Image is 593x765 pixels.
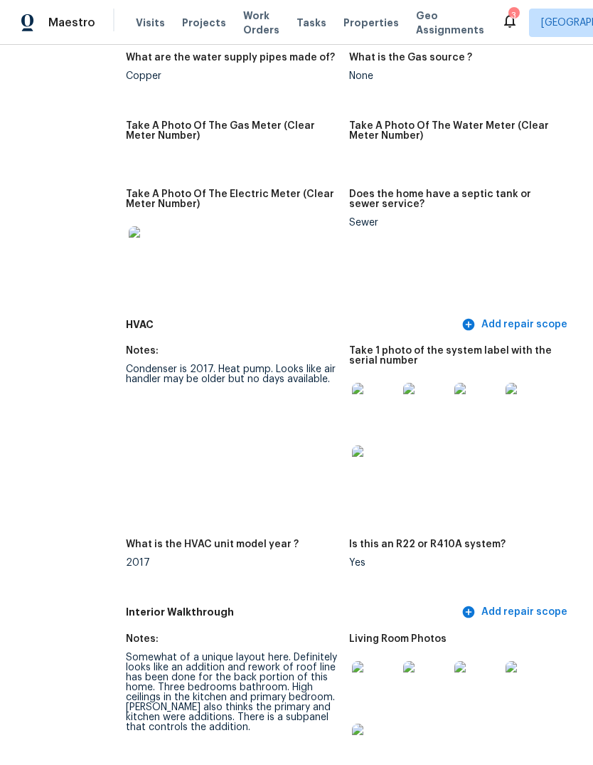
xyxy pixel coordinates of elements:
[48,16,95,30] span: Maestro
[349,346,561,366] h5: Take 1 photo of the system label with the serial number
[296,18,326,28] span: Tasks
[349,558,561,568] div: Yes
[126,539,299,549] h5: What is the HVAC unit model year ?
[126,317,459,332] h5: HVAC
[126,605,459,620] h5: Interior Walkthrough
[136,16,165,30] span: Visits
[349,539,506,549] h5: Is this an R22 or R410A system?
[464,316,567,334] span: Add repair scope
[508,9,518,23] div: 3
[349,71,561,81] div: None
[182,16,226,30] span: Projects
[464,603,567,621] span: Add repair scope
[126,121,338,141] h5: Take A Photo Of The Gas Meter (Clear Meter Number)
[126,653,338,732] div: Somewhat of a unique layout here. Definitely looks like an addition and rework of roof line has b...
[349,634,447,644] h5: Living Room Photos
[126,346,159,356] h5: Notes:
[459,599,573,626] button: Add repair scope
[343,16,399,30] span: Properties
[126,71,338,81] div: Copper
[126,364,338,384] div: Condenser is 2017. Heat pump. Looks like air handler may be older but no days available.
[126,558,338,568] div: 2017
[243,9,279,37] span: Work Orders
[349,189,561,209] h5: Does the home have a septic tank or sewer service?
[416,9,484,37] span: Geo Assignments
[126,189,338,209] h5: Take A Photo Of The Electric Meter (Clear Meter Number)
[126,53,335,63] h5: What are the water supply pipes made of?
[349,121,561,141] h5: Take A Photo Of The Water Meter (Clear Meter Number)
[126,634,159,644] h5: Notes:
[349,53,472,63] h5: What is the Gas source ?
[459,312,573,338] button: Add repair scope
[349,218,561,228] div: Sewer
